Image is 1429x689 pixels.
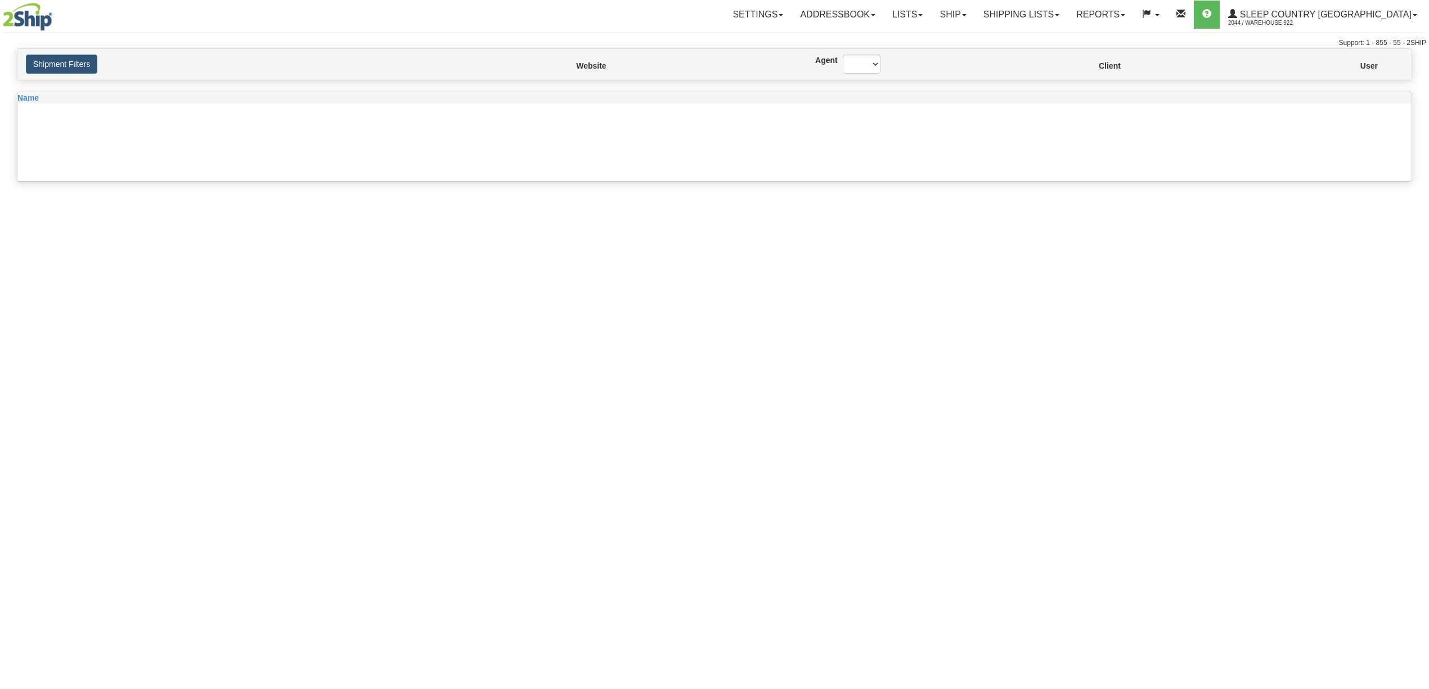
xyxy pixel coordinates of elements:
a: Lists [884,1,931,29]
a: Reports [1068,1,1134,29]
label: Client [1099,60,1100,71]
a: Ship [931,1,974,29]
span: Sleep Country [GEOGRAPHIC_DATA] [1237,10,1412,19]
img: logo2044.jpg [3,3,52,31]
a: Shipping lists [975,1,1068,29]
a: Sleep Country [GEOGRAPHIC_DATA] 2044 / Warehouse 922 [1220,1,1426,29]
a: Addressbook [792,1,884,29]
span: Name [17,93,39,102]
a: Settings [724,1,792,29]
label: Agent [815,55,826,66]
div: Support: 1 - 855 - 55 - 2SHIP [3,38,1426,48]
span: 2044 / Warehouse 922 [1228,17,1313,29]
button: Shipment Filters [26,55,97,74]
label: Website [576,60,581,71]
